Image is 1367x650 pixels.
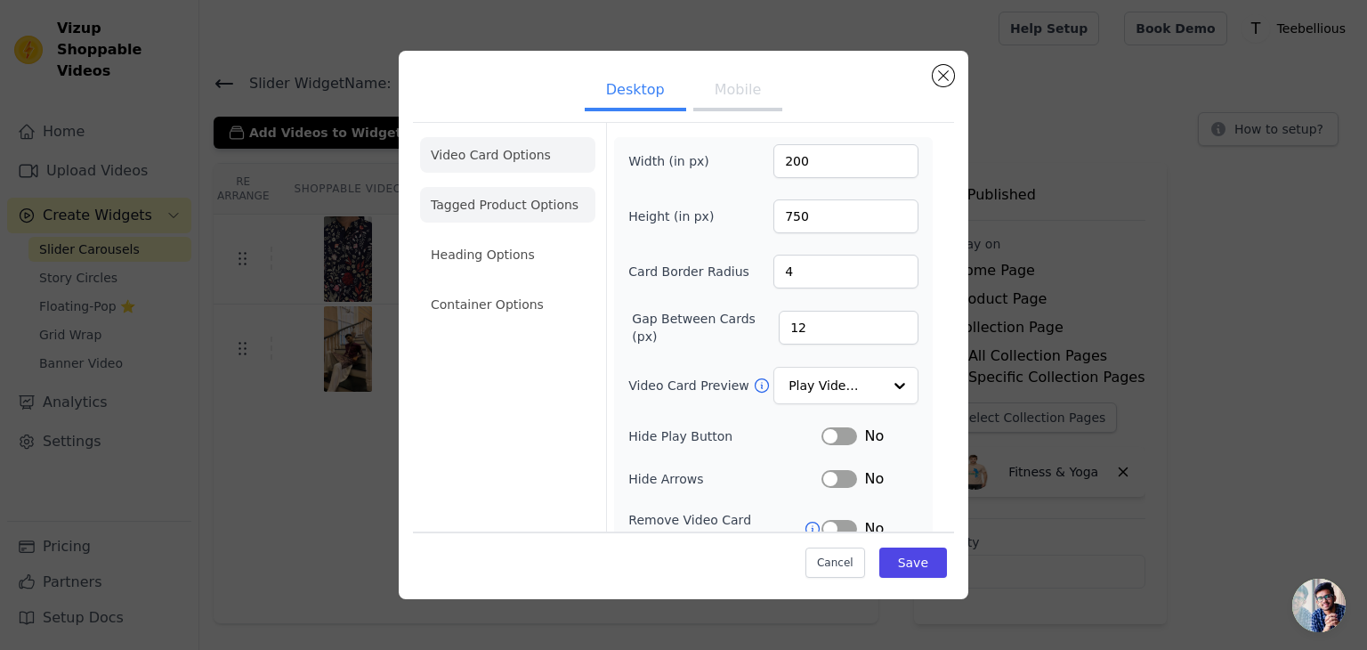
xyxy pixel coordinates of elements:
[585,72,686,111] button: Desktop
[420,287,595,322] li: Container Options
[864,426,884,447] span: No
[628,377,752,394] label: Video Card Preview
[693,72,782,111] button: Mobile
[933,65,954,86] button: Close modal
[1292,579,1346,632] a: Open chat
[864,468,884,490] span: No
[628,263,749,280] label: Card Border Radius
[628,427,821,445] label: Hide Play Button
[628,511,804,547] label: Remove Video Card Shadow
[628,207,725,225] label: Height (in px)
[420,187,595,223] li: Tagged Product Options
[864,518,884,540] span: No
[879,548,947,578] button: Save
[632,310,779,345] label: Gap Between Cards (px)
[628,152,725,170] label: Width (in px)
[805,548,865,578] button: Cancel
[420,137,595,173] li: Video Card Options
[628,470,821,488] label: Hide Arrows
[420,237,595,272] li: Heading Options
